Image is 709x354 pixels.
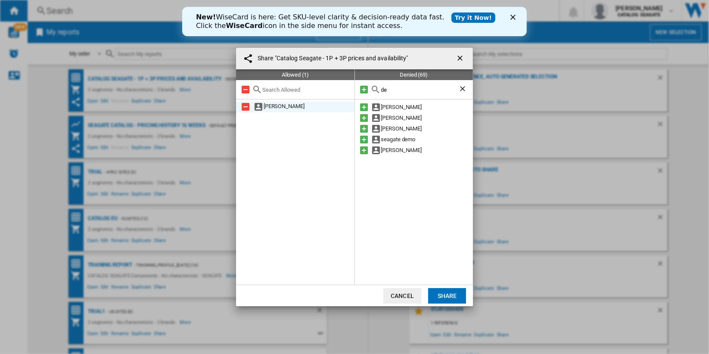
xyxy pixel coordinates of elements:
[381,112,473,123] div: [PERSON_NAME]
[359,84,370,95] md-icon: Add all
[236,69,354,80] div: Allowed (1)
[381,102,473,112] div: [PERSON_NAME]
[381,145,473,155] div: [PERSON_NAME]
[383,288,421,304] button: Cancel
[262,87,350,93] input: Search Allowed
[236,102,354,112] div: [PERSON_NAME]
[381,87,459,93] input: Search Denied
[253,54,408,63] h4: Share "Catalog Seagate - 1P + 3P prices and availability"
[458,84,469,95] ng-md-icon: Clear search
[182,7,527,36] iframe: Intercom live chat banner
[328,8,337,13] div: Close
[428,288,466,304] button: Share
[381,123,473,134] div: [PERSON_NAME]
[456,54,466,64] ng-md-icon: getI18NText('BUTTONS.CLOSE_DIALOG')
[240,84,251,95] md-icon: Remove all
[381,134,473,145] div: seagate demo
[452,50,470,67] button: getI18NText('BUTTONS.CLOSE_DIALOG')
[355,69,473,80] div: Denied (69)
